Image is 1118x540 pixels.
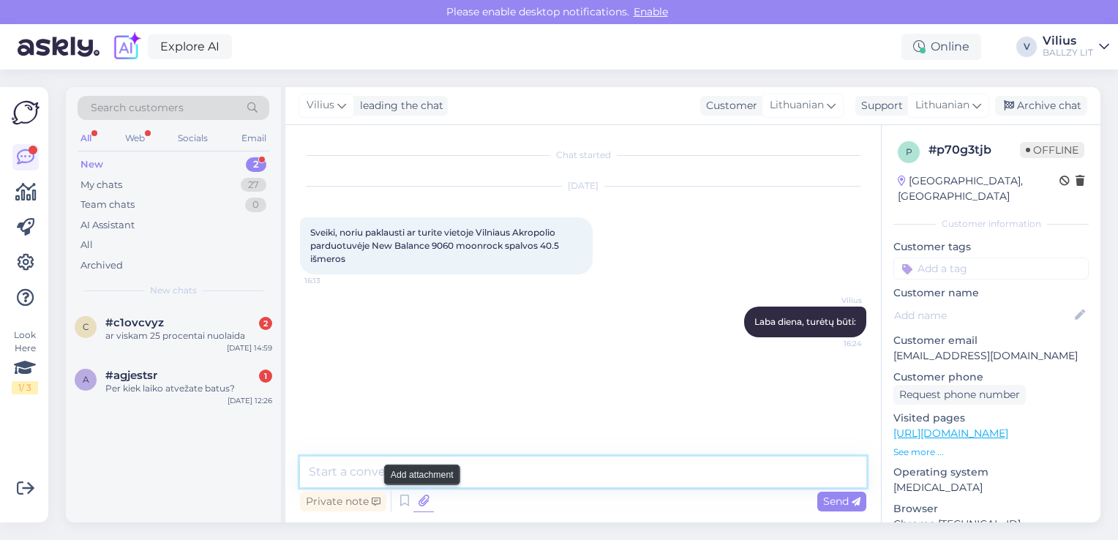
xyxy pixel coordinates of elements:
a: ViliusBALLZY LIT [1043,35,1109,59]
input: Add name [894,307,1072,323]
p: Customer name [893,285,1089,301]
div: 2 [246,157,266,172]
span: c [83,321,89,332]
p: [EMAIL_ADDRESS][DOMAIN_NAME] [893,348,1089,364]
div: Archive chat [995,96,1087,116]
p: Visited pages [893,410,1089,426]
div: leading the chat [354,98,443,113]
p: Chrome [TECHNICAL_ID] [893,517,1089,532]
span: Offline [1020,142,1084,158]
span: Sveiki, noriu paklausti ar turite vietoje Vilniaus Akropolio parduotuvėje New Balance 9060 moonro... [310,227,561,264]
div: All [78,129,94,148]
div: Support [855,98,903,113]
div: Vilius [1043,35,1093,47]
div: [GEOGRAPHIC_DATA], [GEOGRAPHIC_DATA] [898,173,1059,204]
div: AI Assistant [80,218,135,233]
span: Laba diena, turėtų būti: [754,316,856,327]
span: Vilius [807,295,862,306]
span: #c1ovcvyz [105,316,164,329]
div: Chat started [300,149,866,162]
input: Add a tag [893,258,1089,280]
div: Archived [80,258,123,273]
p: Operating system [893,465,1089,480]
div: My chats [80,178,122,192]
div: Customer information [893,217,1089,230]
span: Vilius [307,97,334,113]
div: # p70g3tjb [928,141,1020,159]
p: Browser [893,501,1089,517]
span: Lithuanian [915,97,969,113]
div: Email [239,129,269,148]
span: Enable [629,5,672,18]
span: New chats [150,284,197,297]
span: a [83,374,89,385]
div: 1 / 3 [12,381,38,394]
p: See more ... [893,446,1089,459]
small: Add attachment [391,468,454,481]
p: Customer tags [893,239,1089,255]
img: Askly Logo [12,99,40,127]
div: 0 [245,198,266,212]
div: New [80,157,103,172]
div: 1 [259,370,272,383]
div: [DATE] 12:26 [228,395,272,406]
div: 27 [241,178,266,192]
span: #agjestsr [105,369,157,382]
div: Private note [300,492,386,511]
div: Team chats [80,198,135,212]
span: p [906,146,912,157]
div: Web [122,129,148,148]
span: 16:13 [304,275,359,286]
div: Per kiek laiko atvežate batus? [105,382,272,395]
p: Customer email [893,333,1089,348]
p: Customer phone [893,370,1089,385]
div: All [80,238,93,252]
div: Customer [700,98,757,113]
img: explore-ai [111,31,142,62]
span: Search customers [91,100,184,116]
p: [MEDICAL_DATA] [893,480,1089,495]
div: [DATE] [300,179,866,192]
div: Socials [175,129,211,148]
a: [URL][DOMAIN_NAME] [893,427,1008,440]
span: 16:24 [807,338,862,349]
div: V [1016,37,1037,57]
div: Look Here [12,329,38,394]
span: Lithuanian [770,97,824,113]
a: Explore AI [148,34,232,59]
div: ar viskam 25 procentai nuolaida [105,329,272,342]
span: Send [823,495,860,508]
div: Online [901,34,981,60]
div: Request phone number [893,385,1026,405]
div: [DATE] 14:59 [227,342,272,353]
div: 2 [259,317,272,330]
div: BALLZY LIT [1043,47,1093,59]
